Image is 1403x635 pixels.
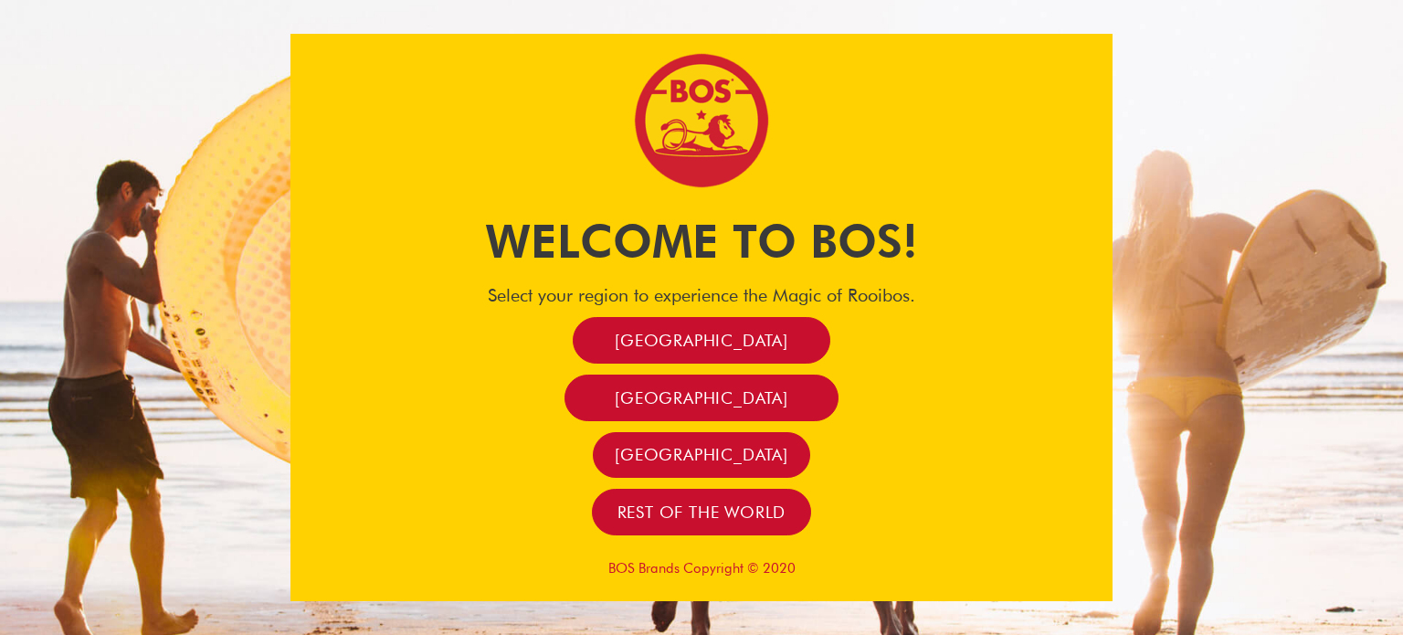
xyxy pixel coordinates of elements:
span: [GEOGRAPHIC_DATA] [615,330,788,351]
a: [GEOGRAPHIC_DATA] [573,317,830,364]
span: [GEOGRAPHIC_DATA] [615,387,788,408]
img: Bos Brands [633,52,770,189]
span: Rest of the world [617,502,786,523]
a: Rest of the world [592,489,812,535]
a: [GEOGRAPHIC_DATA] [593,432,810,479]
p: BOS Brands Copyright © 2020 [290,560,1113,577]
a: [GEOGRAPHIC_DATA] [564,375,839,421]
span: [GEOGRAPHIC_DATA] [615,444,788,465]
h4: Select your region to experience the Magic of Rooibos. [290,284,1113,306]
h1: Welcome to BOS! [290,209,1113,273]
